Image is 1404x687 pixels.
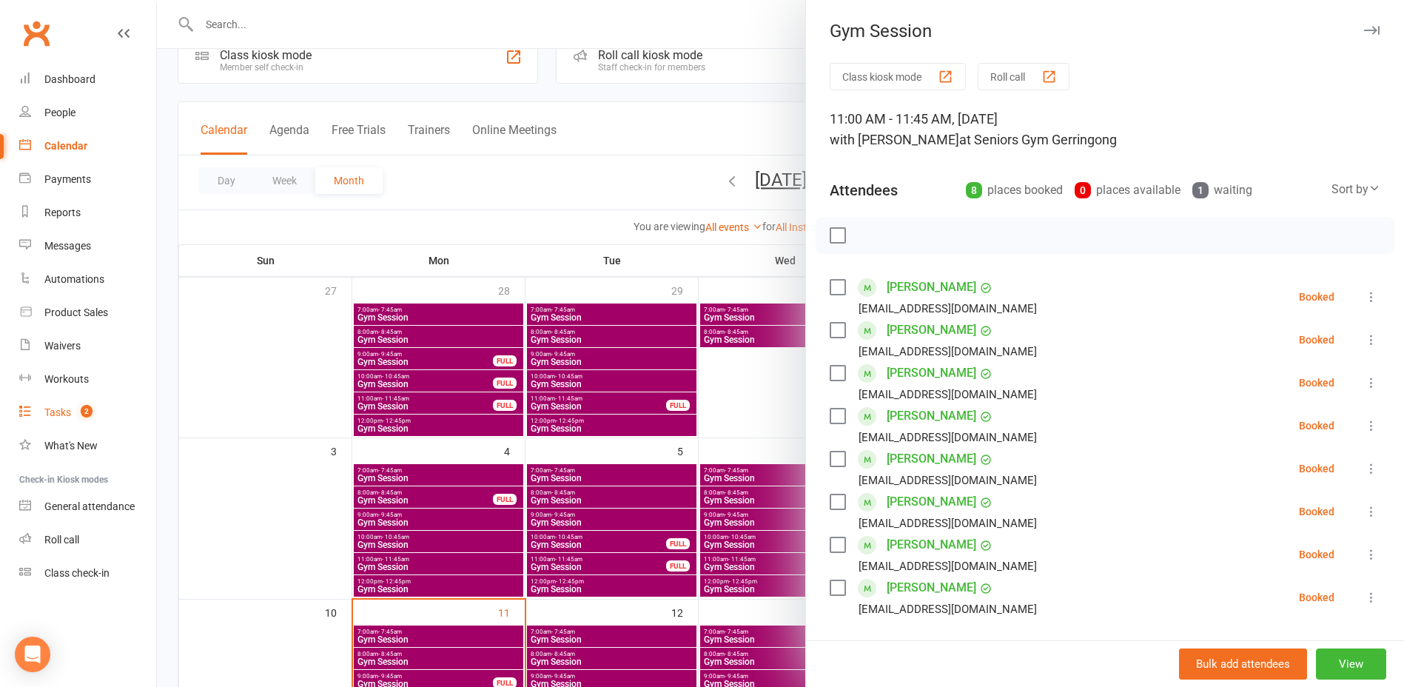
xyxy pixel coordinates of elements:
div: [EMAIL_ADDRESS][DOMAIN_NAME] [859,600,1037,619]
div: Reports [44,207,81,218]
button: Bulk add attendees [1179,649,1307,680]
div: Booked [1299,378,1334,388]
a: Roll call [19,523,156,557]
div: People [44,107,75,118]
div: Open Intercom Messenger [15,637,50,672]
a: [PERSON_NAME] [887,404,976,428]
button: View [1316,649,1386,680]
div: Booked [1299,463,1334,474]
a: General attendance kiosk mode [19,490,156,523]
div: Calendar [44,140,87,152]
div: 11:00 AM - 11:45 AM, [DATE] [830,109,1380,150]
div: Attendees [830,180,898,201]
div: Automations [44,273,104,285]
div: 0 [1075,182,1091,198]
span: with [PERSON_NAME] [830,132,959,147]
a: [PERSON_NAME] [887,361,976,385]
a: [PERSON_NAME] [887,576,976,600]
a: [PERSON_NAME] [887,318,976,342]
a: Class kiosk mode [19,557,156,590]
div: Gym Session [806,21,1404,41]
div: What's New [44,440,98,452]
div: places available [1075,180,1180,201]
div: Product Sales [44,306,108,318]
span: at Seniors Gym Gerringong [959,132,1117,147]
div: [EMAIL_ADDRESS][DOMAIN_NAME] [859,342,1037,361]
div: Booked [1299,549,1334,560]
div: 1 [1192,182,1209,198]
a: [PERSON_NAME] [887,447,976,471]
div: Tasks [44,406,71,418]
a: Waivers [19,329,156,363]
div: Messages [44,240,91,252]
div: [EMAIL_ADDRESS][DOMAIN_NAME] [859,299,1037,318]
a: Automations [19,263,156,296]
div: Booked [1299,335,1334,345]
div: [EMAIL_ADDRESS][DOMAIN_NAME] [859,385,1037,404]
div: [EMAIL_ADDRESS][DOMAIN_NAME] [859,428,1037,447]
a: Reports [19,196,156,229]
a: What's New [19,429,156,463]
div: [EMAIL_ADDRESS][DOMAIN_NAME] [859,557,1037,576]
div: Booked [1299,292,1334,302]
a: Dashboard [19,63,156,96]
div: Payments [44,173,91,185]
div: Workouts [44,373,89,385]
a: [PERSON_NAME] [887,275,976,299]
a: Messages [19,229,156,263]
a: Clubworx [18,15,55,52]
div: [EMAIL_ADDRESS][DOMAIN_NAME] [859,514,1037,533]
div: Waivers [44,340,81,352]
a: [PERSON_NAME] [887,533,976,557]
a: Product Sales [19,296,156,329]
div: places booked [966,180,1063,201]
a: People [19,96,156,130]
div: Roll call [44,534,79,546]
button: Class kiosk mode [830,63,966,90]
div: Booked [1299,420,1334,431]
span: 2 [81,405,93,418]
div: Class check-in [44,567,110,579]
a: Tasks 2 [19,396,156,429]
div: 8 [966,182,982,198]
a: [PERSON_NAME] [887,490,976,514]
button: Roll call [978,63,1069,90]
div: General attendance [44,500,135,512]
a: Calendar [19,130,156,163]
div: Booked [1299,592,1334,603]
div: Sort by [1331,180,1380,199]
a: Payments [19,163,156,196]
div: Booked [1299,506,1334,517]
div: waiting [1192,180,1252,201]
div: [EMAIL_ADDRESS][DOMAIN_NAME] [859,471,1037,490]
div: Dashboard [44,73,95,85]
a: Workouts [19,363,156,396]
